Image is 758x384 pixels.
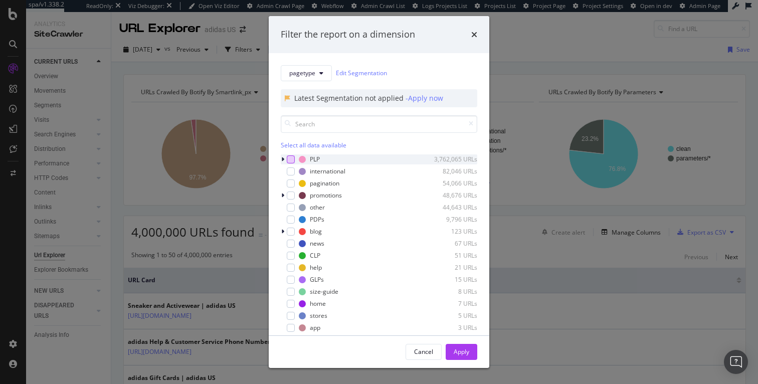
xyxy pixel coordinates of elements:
div: times [471,28,477,41]
div: pagination [310,179,339,187]
div: 82,046 URLs [428,167,477,175]
div: CLP [310,251,320,260]
div: PLP [310,155,320,163]
div: 67 URLs [428,239,477,248]
div: 21 URLs [428,263,477,272]
div: 3 URLs [428,323,477,332]
div: 3,762,065 URLs [428,155,477,163]
div: home [310,299,326,308]
div: 5 URLs [428,311,477,320]
div: 9,796 URLs [428,215,477,224]
div: international [310,167,345,175]
div: Filter the report on a dimension [281,28,415,41]
div: Apply [454,347,469,356]
div: size-guide [310,287,338,296]
span: pagetype [289,69,315,77]
div: 123 URLs [428,227,477,236]
div: Cancel [414,347,433,356]
div: - Apply now [406,93,443,103]
div: Latest Segmentation not applied [294,93,406,103]
div: help [310,263,322,272]
div: stores [310,311,327,320]
div: modal [269,16,489,368]
div: app [310,323,320,332]
div: GLPs [310,275,324,284]
div: 44,643 URLs [428,203,477,212]
div: Select all data available [281,141,477,149]
div: 51 URLs [428,251,477,260]
div: other [310,203,325,212]
div: blog [310,227,322,236]
div: news [310,239,324,248]
div: 7 URLs [428,299,477,308]
button: Cancel [406,344,442,360]
div: PDPs [310,215,324,224]
div: 48,676 URLs [428,191,477,200]
div: promotions [310,191,342,200]
div: Open Intercom Messenger [724,350,748,374]
button: pagetype [281,65,332,81]
div: 15 URLs [428,275,477,284]
button: Apply [446,344,477,360]
input: Search [281,115,477,133]
a: Edit Segmentation [336,68,387,78]
div: 8 URLs [428,287,477,296]
div: 54,066 URLs [428,179,477,187]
